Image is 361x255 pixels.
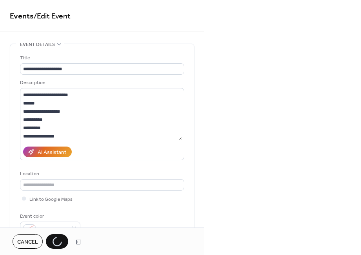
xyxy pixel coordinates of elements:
[20,40,55,49] span: Event details
[23,147,72,157] button: AI Assistant
[20,170,183,178] div: Location
[38,149,66,157] div: AI Assistant
[29,195,73,204] span: Link to Google Maps
[20,54,183,62] div: Title
[17,238,38,246] span: Cancel
[10,9,34,24] a: Events
[20,212,79,220] div: Event color
[34,9,71,24] span: / Edit Event
[20,79,183,87] div: Description
[13,234,43,249] button: Cancel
